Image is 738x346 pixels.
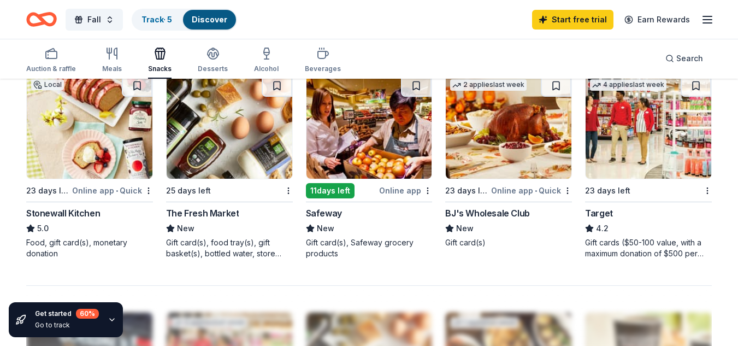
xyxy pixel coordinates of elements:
span: New [317,222,334,235]
div: Local [31,79,64,90]
img: Image for Stonewall Kitchen [27,75,152,179]
button: Desserts [198,43,228,79]
a: Image for Stonewall KitchenLocal23 days leftOnline app•QuickStonewall Kitchen5.0Food, gift card(s... [26,74,153,259]
div: Get started [35,309,99,319]
img: Image for BJ's Wholesale Club [446,75,571,179]
div: Beverages [305,64,341,73]
div: 23 days left [585,184,630,197]
div: Gift card(s) [445,237,572,248]
div: 23 days left [445,184,489,197]
span: 5.0 [37,222,49,235]
span: • [535,186,537,195]
span: New [177,222,194,235]
div: Gift card(s), food tray(s), gift basket(s), bottled water, store item(s) [166,237,293,259]
img: Image for Target [586,75,711,179]
div: Desserts [198,64,228,73]
span: New [456,222,474,235]
div: 2 applies last week [450,79,527,91]
div: 60 % [76,309,99,319]
div: Snacks [148,64,172,73]
button: Beverages [305,43,341,79]
a: Start free trial [532,10,613,30]
div: Target [585,207,613,220]
img: Image for The Fresh Market [167,75,292,179]
div: Gift card(s), Safeway grocery products [306,237,433,259]
a: Image for The Fresh Market25 days leftThe Fresh MarketNewGift card(s), food tray(s), gift basket(... [166,74,293,259]
a: Track· 5 [141,15,172,24]
div: Online app Quick [491,184,572,197]
div: Alcohol [254,64,279,73]
button: Meals [102,43,122,79]
div: The Fresh Market [166,207,239,220]
div: 11 days left [306,183,355,198]
button: Snacks [148,43,172,79]
img: Image for Safeway [306,75,432,179]
div: 23 days left [26,184,70,197]
a: Earn Rewards [618,10,696,30]
div: Gift cards ($50-100 value, with a maximum donation of $500 per year) [585,237,712,259]
a: Image for Safeway11days leftOnline appSafewayNewGift card(s), Safeway grocery products [306,74,433,259]
div: Food, gift card(s), monetary donation [26,237,153,259]
a: Image for BJ's Wholesale Club2 applieslast week23 days leftOnline app•QuickBJ's Wholesale ClubNew... [445,74,572,248]
button: Auction & raffle [26,43,76,79]
span: 4.2 [596,222,609,235]
a: Discover [192,15,227,24]
a: Home [26,7,57,32]
div: Online app Quick [72,184,153,197]
button: Search [657,48,712,69]
div: Go to track [35,321,99,330]
button: Track· 5Discover [132,9,237,31]
div: Stonewall Kitchen [26,207,100,220]
div: 25 days left [166,184,211,197]
span: Search [676,52,703,65]
a: Image for Target4 applieslast week23 days leftTarget4.2Gift cards ($50-100 value, with a maximum ... [585,74,712,259]
div: Meals [102,64,122,73]
div: 4 applies last week [590,79,666,91]
span: Fall [87,13,101,26]
div: Online app [379,184,432,197]
span: • [116,186,118,195]
div: Safeway [306,207,342,220]
div: Auction & raffle [26,64,76,73]
div: BJ's Wholesale Club [445,207,529,220]
button: Alcohol [254,43,279,79]
button: Fall [66,9,123,31]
